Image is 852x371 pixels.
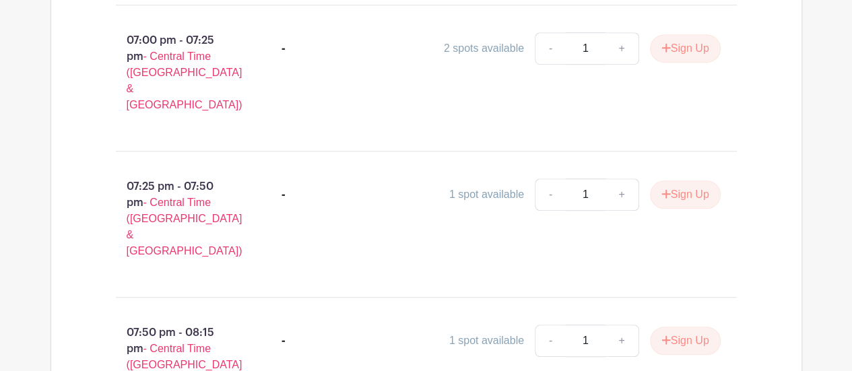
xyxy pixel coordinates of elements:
a: + [605,325,638,357]
div: - [282,333,286,349]
button: Sign Up [650,34,721,63]
div: 1 spot available [449,187,524,203]
p: 07:00 pm - 07:25 pm [94,27,261,119]
div: 2 spots available [444,40,524,57]
span: - Central Time ([GEOGRAPHIC_DATA] & [GEOGRAPHIC_DATA]) [127,50,242,110]
button: Sign Up [650,327,721,355]
div: 1 spot available [449,333,524,349]
div: - [282,187,286,203]
a: - [535,325,566,357]
a: - [535,178,566,211]
a: + [605,32,638,65]
button: Sign Up [650,180,721,209]
span: - Central Time ([GEOGRAPHIC_DATA] & [GEOGRAPHIC_DATA]) [127,197,242,257]
p: 07:25 pm - 07:50 pm [94,173,261,265]
a: + [605,178,638,211]
a: - [535,32,566,65]
div: - [282,40,286,57]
